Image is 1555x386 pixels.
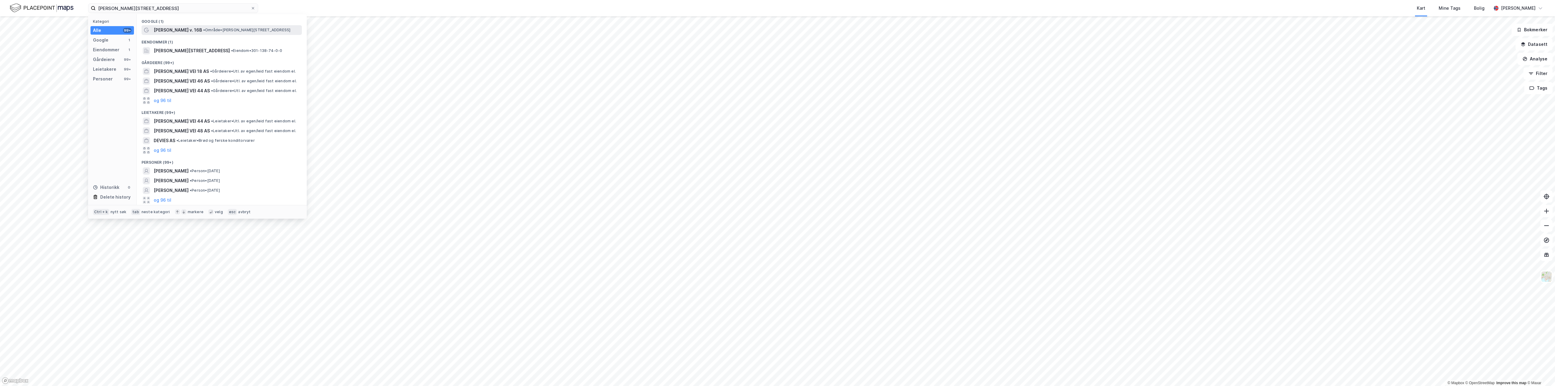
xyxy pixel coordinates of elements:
div: Delete history [100,193,131,201]
div: 99+ [123,57,132,62]
span: • [190,188,192,193]
div: 99+ [123,77,132,81]
div: Mine Tags [1439,5,1461,12]
img: Z [1541,271,1552,282]
span: Leietaker • Utl. av egen/leid fast eiendom el. [211,119,296,124]
span: [PERSON_NAME] [154,177,189,184]
div: Bolig [1474,5,1485,12]
a: Improve this map [1496,381,1526,385]
div: 1 [127,47,132,52]
span: [PERSON_NAME][STREET_ADDRESS] [154,47,230,54]
div: Google [93,36,108,44]
div: Kart [1417,5,1425,12]
button: Datasett [1516,38,1553,50]
iframe: Chat Widget [1525,357,1555,386]
div: esc [228,209,237,215]
div: neste kategori [142,210,170,214]
span: • [203,28,205,32]
div: Alle [93,27,101,34]
div: 99+ [123,67,132,72]
span: • [190,169,192,173]
span: Gårdeiere • Utl. av egen/leid fast eiendom el. [211,88,297,93]
span: Leietaker • Utl. av egen/leid fast eiendom el. [211,128,296,133]
div: [PERSON_NAME] [1501,5,1536,12]
div: Leietakere (99+) [137,105,307,116]
span: Område • [PERSON_NAME][STREET_ADDRESS] [203,28,290,32]
span: DEVIES AS [154,137,175,144]
button: Analyse [1517,53,1553,65]
span: • [211,79,213,83]
input: Søk på adresse, matrikkel, gårdeiere, leietakere eller personer [96,4,251,13]
div: 1 [127,38,132,43]
span: Gårdeiere • Utl. av egen/leid fast eiendom el. [211,79,297,84]
button: Filter [1523,67,1553,80]
a: OpenStreetMap [1465,381,1495,385]
button: og 96 til [154,147,171,154]
span: • [211,119,213,123]
span: [PERSON_NAME] v. 16B [154,26,202,34]
span: [PERSON_NAME] VEI 18 AS [154,68,209,75]
button: Tags [1524,82,1553,94]
span: Person • [DATE] [190,188,220,193]
span: [PERSON_NAME] VEI 44 AS [154,87,210,94]
span: • [210,69,212,73]
div: Personer (99+) [137,155,307,166]
span: • [211,128,213,133]
div: Gårdeiere (99+) [137,56,307,67]
div: 99+ [123,28,132,33]
div: tab [131,209,140,215]
div: Historikk [93,184,119,191]
span: Eiendom • 301-138-74-0-0 [231,48,282,53]
span: Leietaker • Brød og ferske konditorvarer [176,138,255,143]
img: logo.f888ab2527a4732fd821a326f86c7f29.svg [10,3,73,13]
span: • [176,138,178,143]
a: Mapbox [1447,381,1464,385]
span: [PERSON_NAME] VEI 46 AS [154,77,210,85]
span: • [190,178,192,183]
span: Person • [DATE] [190,169,220,173]
div: markere [188,210,203,214]
span: [PERSON_NAME] [154,187,189,194]
span: [PERSON_NAME] VEI 44 AS [154,118,210,125]
div: Personer [93,75,113,83]
div: Kontrollprogram for chat [1525,357,1555,386]
span: Person • [DATE] [190,178,220,183]
div: Leietakere [93,66,116,73]
div: Eiendommer (1) [137,35,307,46]
div: nytt søk [111,210,127,214]
div: Google (1) [137,14,307,25]
a: Mapbox homepage [2,377,29,384]
div: Kategori [93,19,134,24]
div: Ctrl + k [93,209,109,215]
div: Eiendommer [93,46,119,53]
button: Bokmerker [1512,24,1553,36]
span: [PERSON_NAME] VEI 48 AS [154,127,210,135]
span: • [231,48,233,53]
span: • [211,88,213,93]
div: 0 [127,185,132,190]
div: Gårdeiere [93,56,115,63]
button: og 96 til [154,196,171,204]
span: [PERSON_NAME] [154,167,189,175]
span: Gårdeiere • Utl. av egen/leid fast eiendom el. [210,69,296,74]
div: avbryt [238,210,251,214]
div: velg [215,210,223,214]
button: og 96 til [154,97,171,104]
